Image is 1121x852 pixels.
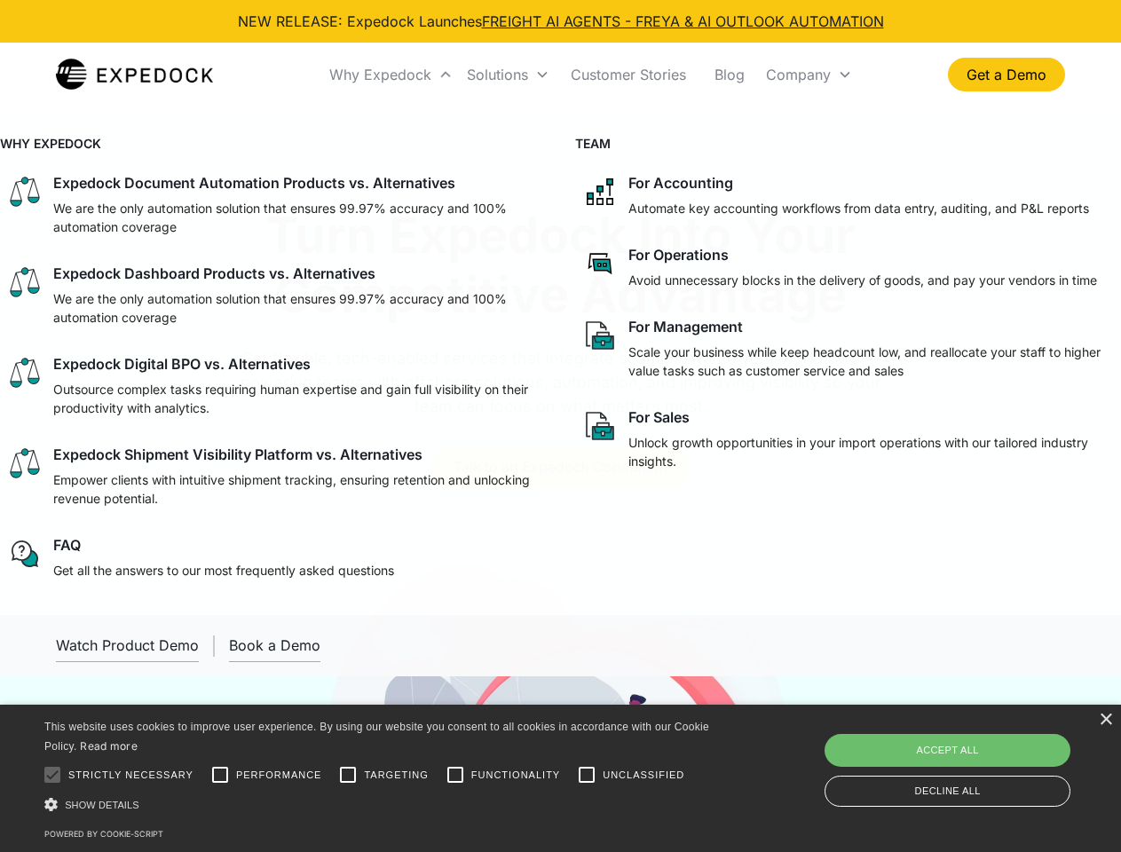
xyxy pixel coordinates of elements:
a: Blog [700,44,759,105]
div: Expedock Document Automation Products vs. Alternatives [53,174,455,192]
span: Performance [236,768,322,783]
img: network like icon [582,174,618,209]
img: paper and bag icon [582,408,618,444]
img: scale icon [7,446,43,481]
img: regular chat bubble icon [7,536,43,572]
a: FREIGHT AI AGENTS - FREYA & AI OUTLOOK AUTOMATION [482,12,884,30]
a: home [56,57,213,92]
p: We are the only automation solution that ensures 99.97% accuracy and 100% automation coverage [53,199,540,236]
span: Targeting [364,768,428,783]
div: Expedock Dashboard Products vs. Alternatives [53,264,375,282]
img: scale icon [7,174,43,209]
iframe: Chat Widget [825,660,1121,852]
div: For Accounting [628,174,733,192]
img: Expedock Logo [56,57,213,92]
a: Powered by cookie-script [44,829,163,839]
a: Customer Stories [557,44,700,105]
div: Show details [44,795,715,814]
img: scale icon [7,264,43,300]
p: Get all the answers to our most frequently asked questions [53,561,394,580]
p: Outsource complex tasks requiring human expertise and gain full visibility on their productivity ... [53,380,540,417]
div: NEW RELEASE: Expedock Launches [238,11,884,32]
div: Expedock Shipment Visibility Platform vs. Alternatives [53,446,422,463]
div: Why Expedock [329,66,431,83]
p: We are the only automation solution that ensures 99.97% accuracy and 100% automation coverage [53,289,540,327]
a: open lightbox [56,629,199,662]
span: Functionality [471,768,560,783]
a: Get a Demo [948,58,1065,91]
a: Book a Demo [229,629,320,662]
div: Book a Demo [229,636,320,654]
img: rectangular chat bubble icon [582,246,618,281]
div: Company [759,44,859,105]
span: This website uses cookies to improve user experience. By using our website you consent to all coo... [44,721,709,753]
span: Strictly necessary [68,768,193,783]
div: Solutions [460,44,557,105]
div: For Management [628,318,743,335]
div: Company [766,66,831,83]
img: paper and bag icon [582,318,618,353]
a: Read more [80,739,138,753]
p: Automate key accounting workflows from data entry, auditing, and P&L reports [628,199,1089,217]
span: Unclassified [603,768,684,783]
span: Show details [65,800,139,810]
div: For Sales [628,408,690,426]
p: Empower clients with intuitive shipment tracking, ensuring retention and unlocking revenue potent... [53,470,540,508]
p: Unlock growth opportunities in your import operations with our tailored industry insights. [628,433,1115,470]
div: FAQ [53,536,81,554]
p: Scale your business while keep headcount low, and reallocate your staff to higher value tasks suc... [628,343,1115,380]
img: scale icon [7,355,43,390]
p: Avoid unnecessary blocks in the delivery of goods, and pay your vendors in time [628,271,1097,289]
div: Why Expedock [322,44,460,105]
div: For Operations [628,246,729,264]
div: Expedock Digital BPO vs. Alternatives [53,355,311,373]
div: Watch Product Demo [56,636,199,654]
div: Solutions [467,66,528,83]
